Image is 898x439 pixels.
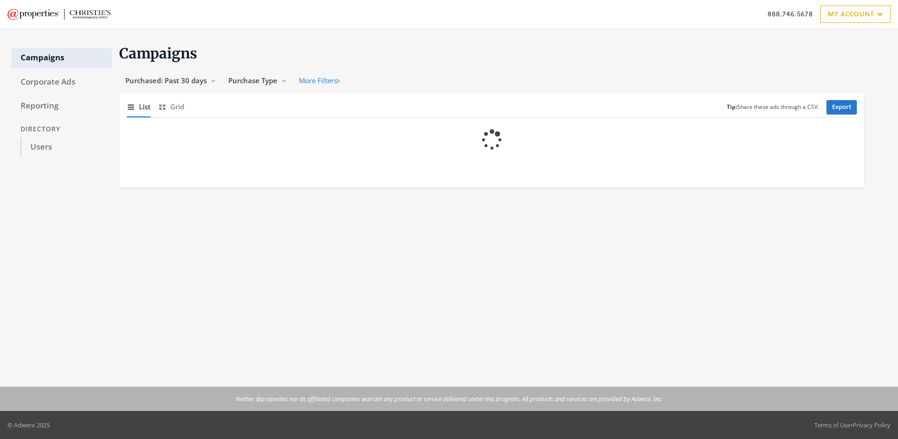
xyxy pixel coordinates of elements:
span: List [139,101,151,112]
button: List [127,97,151,117]
a: Corporate Ads [11,72,112,92]
a: Campaigns [11,48,112,68]
img: Adwerx [7,9,110,20]
a: Export [826,100,857,115]
a: Reporting [11,96,112,116]
button: More Filters [293,72,346,89]
small: Share these ads through a CSV. [727,103,819,112]
span: Purchased: Past 30 days [125,76,207,85]
span: Campaigns [119,44,197,62]
p: Neither @properties nor its affiliated companies warrant any product or service delivered under t... [236,394,663,403]
span: Grid [170,101,184,112]
b: Tip: [727,103,737,111]
a: Privacy Policy [853,421,891,429]
button: Grid [158,97,184,117]
a: 888.746.5678 [768,9,813,19]
button: Purchase Type [222,72,293,89]
button: Purchased: Past 30 days [119,72,222,89]
span: Purchase Type [228,76,277,85]
a: Terms of Use [814,421,850,429]
a: Users [21,137,112,157]
div: Directory [11,121,112,138]
p: © Adwerx 2025 [7,420,50,430]
a: My Account [820,6,891,23]
div: • [814,420,891,430]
